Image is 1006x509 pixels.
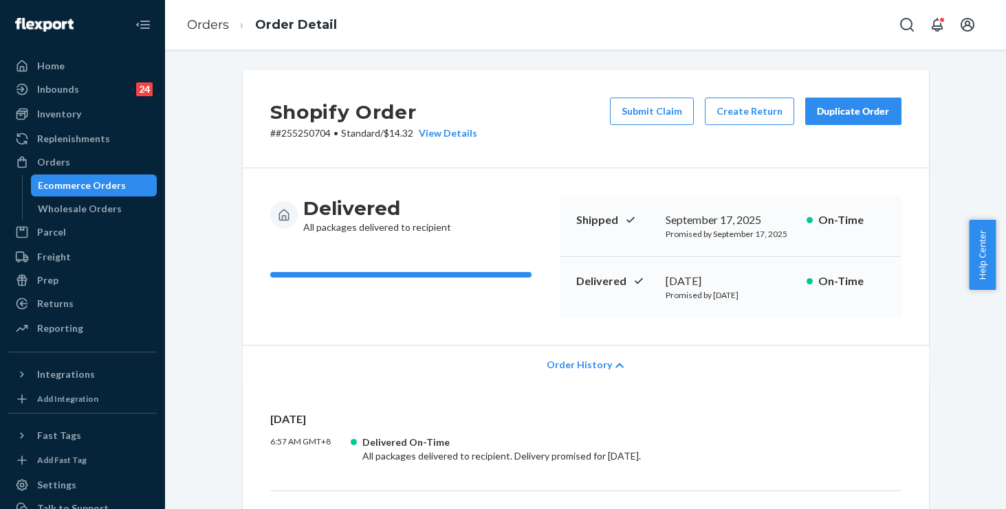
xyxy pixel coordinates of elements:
div: Returns [37,297,74,310]
a: Returns [8,293,157,315]
button: Duplicate Order [805,98,901,125]
a: Home [8,55,157,77]
div: [DATE] [666,273,796,289]
p: 6:57 AM GMT+8 [270,436,351,463]
span: • [333,127,338,139]
div: Inventory [37,107,81,121]
button: Fast Tags [8,425,157,446]
a: Parcel [8,221,157,243]
div: Home [37,59,65,73]
div: Prep [37,273,58,287]
button: Open Search Box [893,11,921,38]
ol: breadcrumbs [176,5,348,45]
button: Help Center [969,220,996,290]
div: Replenishments [37,132,110,146]
button: Open account menu [954,11,981,38]
span: Standard [341,127,380,139]
img: Flexport logo [15,18,74,32]
a: Add Fast Tag [8,452,157,468]
a: Ecommerce Orders [31,174,157,196]
a: Inbounds24 [8,78,157,100]
button: Close Navigation [129,11,157,38]
p: Shipped [576,212,655,228]
div: Parcel [37,225,66,239]
div: Add Fast Tag [37,454,87,466]
a: Reporting [8,317,157,339]
p: Delivered [576,273,655,289]
div: Freight [37,250,71,264]
div: 24 [136,82,153,96]
div: Duplicate Order [817,104,890,118]
div: Ecommerce Orders [38,179,126,192]
a: Settings [8,474,157,496]
a: Add Integration [8,391,157,407]
a: Inventory [8,103,157,125]
p: Promised by [DATE] [666,289,796,301]
p: # #255250704 / $14.32 [270,126,477,140]
button: View Details [413,126,477,140]
div: All packages delivered to recipient [303,196,451,234]
div: Inbounds [37,82,79,96]
iframe: Opens a widget where you can chat to one of our agents [917,468,992,502]
button: Open notifications [923,11,951,38]
a: Orders [187,17,229,32]
button: Create Return [705,98,794,125]
a: Orders [8,151,157,173]
h2: Shopify Order [270,98,477,126]
a: Wholesale Orders [31,198,157,220]
div: Orders [37,155,70,169]
div: September 17, 2025 [666,212,796,228]
div: Settings [37,478,76,492]
div: Fast Tags [37,429,81,442]
div: Integrations [37,367,95,381]
button: Integrations [8,363,157,385]
div: All packages delivered to recipient. Delivery promised for [DATE]. [362,436,769,463]
a: Replenishments [8,128,157,150]
div: Add Integration [37,393,98,405]
a: Freight [8,246,157,268]
a: Prep [8,269,157,291]
div: Wholesale Orders [38,202,122,216]
span: Order History [547,358,612,372]
h3: Delivered [303,196,451,220]
a: Order Detail [255,17,337,32]
p: Promised by September 17, 2025 [666,228,796,240]
p: On-Time [818,273,885,289]
p: On-Time [818,212,885,228]
div: Reporting [37,321,83,335]
button: Submit Claim [610,98,694,125]
p: [DATE] [270,411,901,427]
div: Delivered On-Time [362,436,769,449]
